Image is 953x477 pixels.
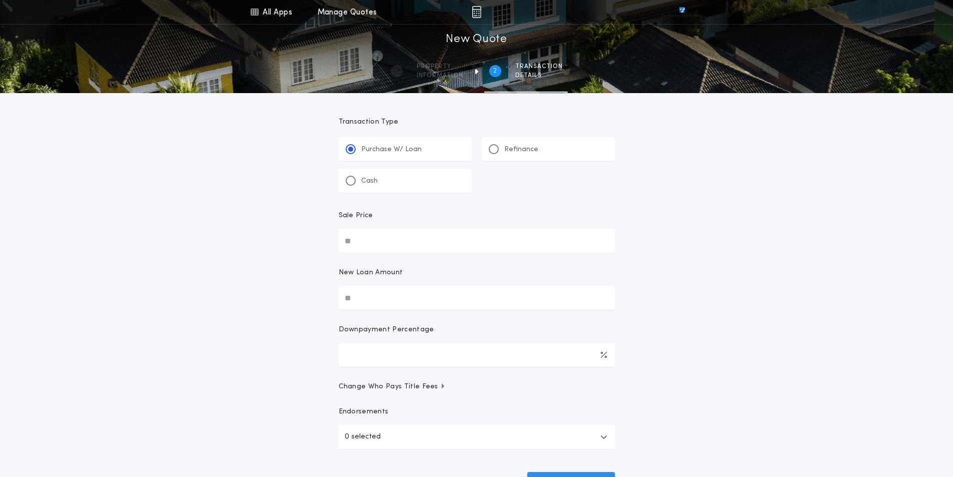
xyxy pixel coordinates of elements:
[361,176,378,186] p: Cash
[339,382,615,392] button: Change Who Pays Title Fees
[504,145,538,155] p: Refinance
[339,382,446,392] span: Change Who Pays Title Fees
[339,325,434,335] p: Downpayment Percentage
[515,63,563,71] span: Transaction
[361,145,422,155] p: Purchase W/ Loan
[493,67,497,75] h2: 2
[339,211,373,221] p: Sale Price
[472,6,481,18] img: img
[515,72,563,80] span: details
[339,286,615,310] input: New Loan Amount
[345,431,381,443] p: 0 selected
[339,229,615,253] input: Sale Price
[339,117,615,127] p: Transaction Type
[417,72,463,80] span: information
[339,407,615,417] p: Endorsements
[661,7,703,17] img: vs-icon
[339,425,615,449] button: 0 selected
[417,63,463,71] span: Property
[339,343,615,367] input: Downpayment Percentage
[339,268,403,278] p: New Loan Amount
[446,32,507,48] h1: New Quote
